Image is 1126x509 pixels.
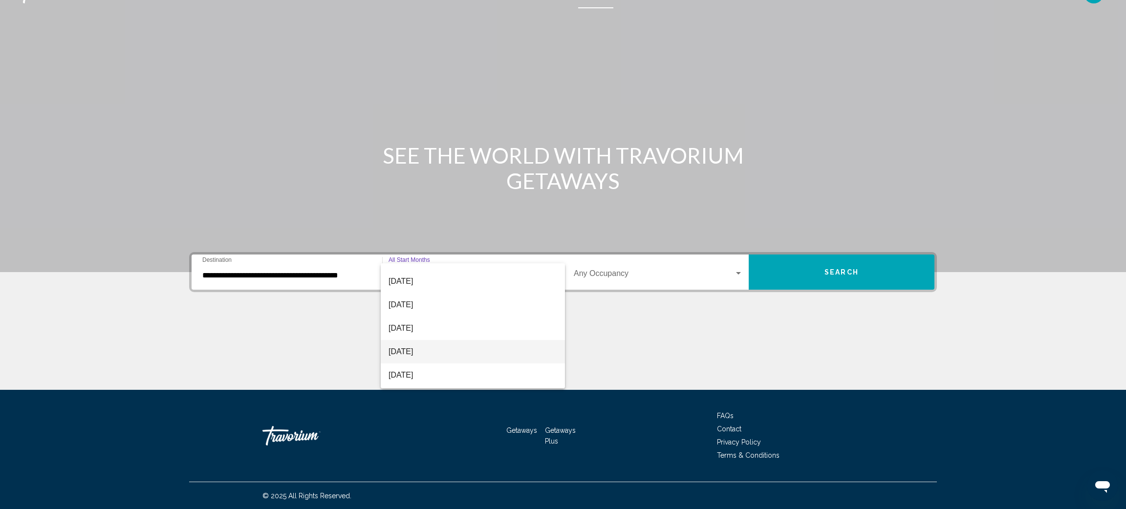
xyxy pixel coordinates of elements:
span: [DATE] [389,293,557,317]
span: [DATE] [389,317,557,340]
span: [DATE] [389,270,557,293]
span: [DATE] [389,363,557,387]
span: [DATE] [389,387,557,410]
iframe: Button to launch messaging window [1087,470,1118,501]
span: [DATE] [389,340,557,363]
